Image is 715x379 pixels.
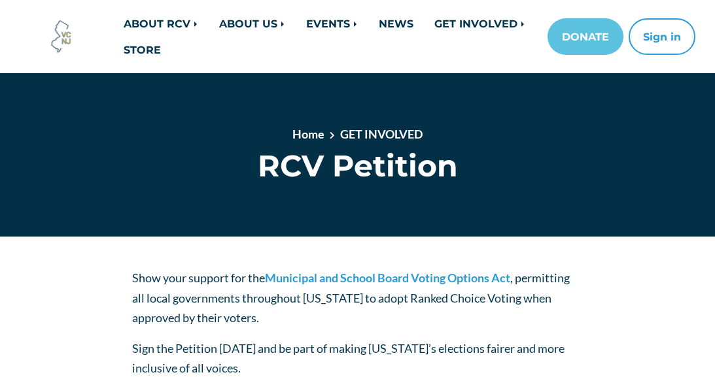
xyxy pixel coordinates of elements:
[629,18,695,55] button: Sign in or sign up
[265,271,510,285] a: Municipal and School Board Voting Options Act
[171,125,544,148] nav: breadcrumb
[548,18,623,55] a: DONATE
[424,10,536,37] a: GET INVOLVED
[209,10,296,37] a: ABOUT US
[368,10,424,37] a: NEWS
[113,10,209,37] a: ABOUT RCV
[292,127,324,141] a: Home
[113,10,682,63] nav: Main navigation
[340,127,423,141] a: GET INVOLVED
[44,19,79,54] img: Voter Choice NJ
[132,271,570,325] span: Show your support for the , permitting all local governments throughout [US_STATE] to adopt Ranke...
[296,10,368,37] a: EVENTS
[132,341,565,376] span: Sign the Petition [DATE] and be part of making [US_STATE]’s elections fairer and more inclusive o...
[113,37,171,63] a: STORE
[132,148,584,184] h1: RCV Petition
